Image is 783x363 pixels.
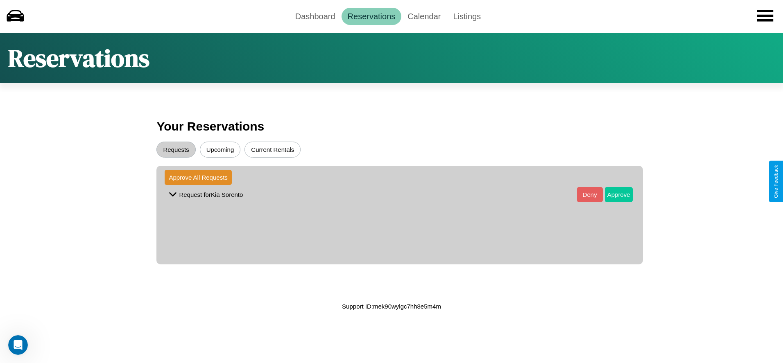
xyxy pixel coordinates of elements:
[577,187,603,202] button: Deny
[401,8,447,25] a: Calendar
[179,189,243,200] p: Request for Kia Sorento
[773,165,779,198] div: Give Feedback
[156,115,626,138] h3: Your Reservations
[165,170,231,185] button: Approve All Requests
[8,41,149,75] h1: Reservations
[289,8,342,25] a: Dashboard
[342,301,441,312] p: Support ID: mek90wylgc7hh8e5m4m
[244,142,301,158] button: Current Rentals
[8,335,28,355] iframe: Intercom live chat
[200,142,241,158] button: Upcoming
[156,142,195,158] button: Requests
[447,8,487,25] a: Listings
[605,187,633,202] button: Approve
[342,8,402,25] a: Reservations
